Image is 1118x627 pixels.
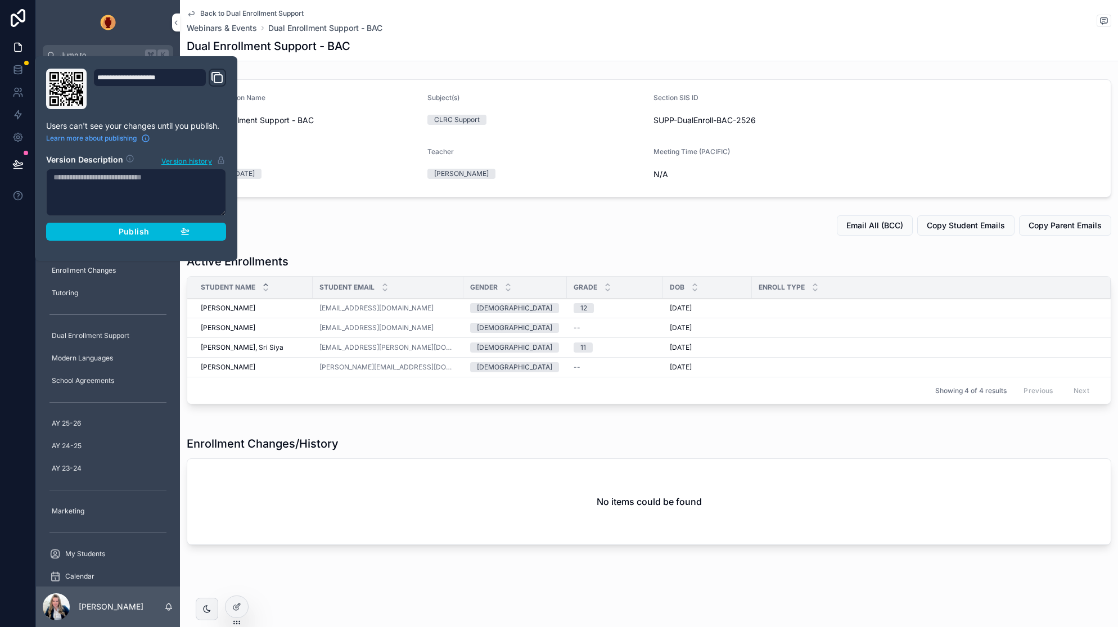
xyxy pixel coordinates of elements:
[268,22,382,34] a: Dual Enrollment Support - BAC
[427,93,459,102] span: Subject(s)
[574,303,656,313] a: 12
[201,283,255,292] span: Student Name
[99,13,117,31] img: App logo
[574,342,656,353] a: 11
[470,283,498,292] span: Gender
[46,120,226,132] p: Users can't see your changes until you publish.
[1019,215,1111,236] button: Copy Parent Emails
[574,363,656,372] a: --
[93,69,226,109] div: Domain and Custom Link
[187,254,288,269] h1: Active Enrollments
[65,572,94,581] span: Calendar
[52,376,114,385] span: School Agreements
[43,45,173,65] button: Jump to...K
[670,283,684,292] span: DOB
[43,348,173,368] a: Modern Languages
[187,38,350,54] h1: Dual Enrollment Support - BAC
[201,343,283,352] span: [PERSON_NAME], Sri Siya
[670,323,692,332] span: [DATE]
[52,288,78,297] span: Tutoring
[43,326,173,346] a: Dual Enrollment Support
[477,342,552,353] div: [DEMOGRAPHIC_DATA]
[52,507,84,516] span: Marketing
[319,304,434,313] a: [EMAIL_ADDRESS][DOMAIN_NAME]
[670,363,692,372] span: [DATE]
[574,323,656,332] a: --
[580,303,587,313] div: 12
[187,9,304,18] a: Back to Dual Enrollment Support
[935,386,1007,395] span: Showing 4 of 4 results
[187,22,257,34] a: Webinars & Events
[574,323,580,332] span: --
[159,51,168,60] span: K
[1029,220,1102,231] span: Copy Parent Emails
[927,220,1005,231] span: Copy Student Emails
[670,343,692,352] span: [DATE]
[597,495,702,508] h2: No items could be found
[43,260,173,281] a: Enrollment Changes
[319,363,457,372] a: [PERSON_NAME][EMAIL_ADDRESS][DOMAIN_NAME]
[477,362,552,372] div: [DEMOGRAPHIC_DATA]
[477,323,552,333] div: [DEMOGRAPHIC_DATA]
[46,154,123,166] h2: Version Description
[52,441,82,450] span: AY 24-25
[470,342,560,353] a: [DEMOGRAPHIC_DATA]
[201,343,306,352] a: [PERSON_NAME], Sri Siya
[46,134,137,143] span: Learn more about publishing
[319,323,457,332] a: [EMAIL_ADDRESS][DOMAIN_NAME]
[470,303,560,313] a: [DEMOGRAPHIC_DATA]
[670,304,745,313] a: [DATE]
[201,323,255,332] span: [PERSON_NAME]
[43,501,173,521] a: Marketing
[65,549,105,558] span: My Students
[319,343,457,352] a: [EMAIL_ADDRESS][PERSON_NAME][DOMAIN_NAME]
[43,283,173,303] a: Tutoring
[574,283,597,292] span: Grade
[470,323,560,333] a: [DEMOGRAPHIC_DATA]
[670,304,692,313] span: [DATE]
[574,363,580,372] span: --
[319,283,375,292] span: Student Email
[759,283,805,292] span: Enroll Type
[319,304,457,313] a: [EMAIL_ADDRESS][DOMAIN_NAME]
[670,323,745,332] a: [DATE]
[201,323,306,332] a: [PERSON_NAME]
[43,566,173,587] a: Calendar
[434,115,480,125] div: CLRC Support
[670,343,745,352] a: [DATE]
[161,154,226,166] button: Version history
[670,363,745,372] a: [DATE]
[46,134,150,143] a: Learn more about publishing
[52,331,129,340] span: Dual Enrollment Support
[434,169,489,179] div: [PERSON_NAME]
[43,458,173,479] a: AY 23-24
[52,354,113,363] span: Modern Languages
[917,215,1015,236] button: Copy Student Emails
[52,464,82,473] span: AY 23-24
[580,342,586,353] div: 11
[43,371,173,391] a: School Agreements
[477,303,552,313] div: [DEMOGRAPHIC_DATA]
[427,147,454,156] span: Teacher
[52,419,81,428] span: AY 25-26
[36,65,180,587] div: scrollable content
[52,266,116,275] span: Enrollment Changes
[201,115,418,126] span: Dual Enrollment Support - BAC
[201,363,306,372] a: [PERSON_NAME]
[201,304,255,313] span: [PERSON_NAME]
[201,363,255,372] span: [PERSON_NAME]
[470,362,560,372] a: [DEMOGRAPHIC_DATA]
[319,323,434,332] a: [EMAIL_ADDRESS][DOMAIN_NAME]
[653,147,730,156] span: Meeting Time (PACIFIC)
[60,51,141,60] span: Jump to...
[43,413,173,434] a: AY 25-26
[200,9,304,18] span: Back to Dual Enrollment Support
[46,223,226,241] button: Publish
[161,155,212,166] span: Version history
[653,93,698,102] span: Section SIS ID
[43,544,173,564] a: My Students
